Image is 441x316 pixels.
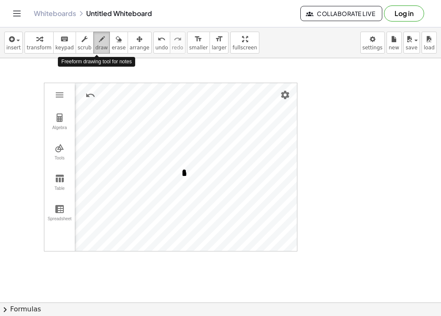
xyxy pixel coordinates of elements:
span: fullscreen [232,45,257,51]
button: save [403,32,420,54]
button: Toggle navigation [10,7,24,20]
span: arrange [130,45,150,51]
button: arrange [128,32,152,54]
span: new [389,45,399,51]
button: erase [109,32,128,54]
i: keyboard [60,34,68,44]
span: Collaborate Live [308,10,375,17]
button: format_sizelarger [210,32,229,54]
button: load [422,32,437,54]
i: format_size [194,34,202,44]
span: erase [112,45,125,51]
button: draw [93,32,110,54]
button: undoundo [153,32,170,54]
i: undo [158,34,166,44]
span: smaller [189,45,208,51]
span: keypad [55,45,74,51]
span: settings [362,45,383,51]
span: larger [212,45,226,51]
i: redo [174,34,182,44]
button: redoredo [170,32,185,54]
a: Whiteboards [34,9,76,18]
button: transform [24,32,54,54]
span: transform [27,45,52,51]
button: scrub [76,32,94,54]
span: scrub [78,45,92,51]
button: settings [360,32,385,54]
button: Collaborate Live [300,6,382,21]
span: save [406,45,417,51]
span: redo [172,45,183,51]
button: new [387,32,402,54]
span: draw [95,45,108,51]
span: insert [6,45,21,51]
i: format_size [215,34,223,44]
span: load [424,45,435,51]
button: format_sizesmaller [187,32,210,54]
button: Log in [384,5,424,22]
button: fullscreen [230,32,259,54]
div: Freeform drawing tool for notes [58,57,135,67]
button: insert [4,32,23,54]
span: undo [155,45,168,51]
button: keyboardkeypad [53,32,76,54]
